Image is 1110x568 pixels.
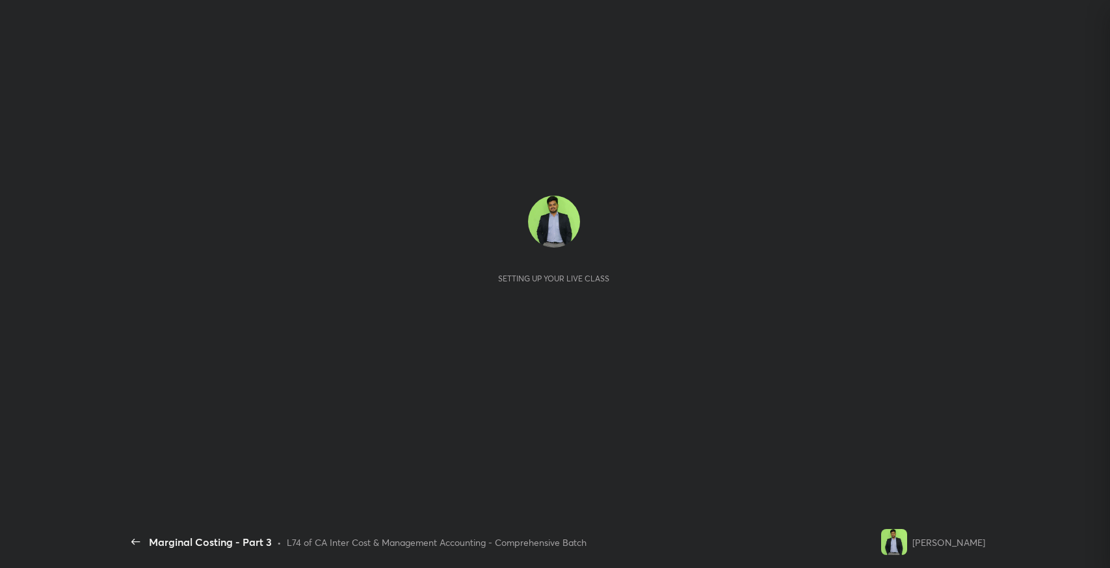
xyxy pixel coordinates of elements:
[881,529,907,555] img: fcc3dd17a7d24364a6f5f049f7d33ac3.jpg
[498,274,609,283] div: Setting up your live class
[287,536,587,549] div: L74 of CA Inter Cost & Management Accounting - Comprehensive Batch
[277,536,282,549] div: •
[149,534,272,550] div: Marginal Costing - Part 3
[528,196,580,248] img: fcc3dd17a7d24364a6f5f049f7d33ac3.jpg
[912,536,985,549] div: [PERSON_NAME]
